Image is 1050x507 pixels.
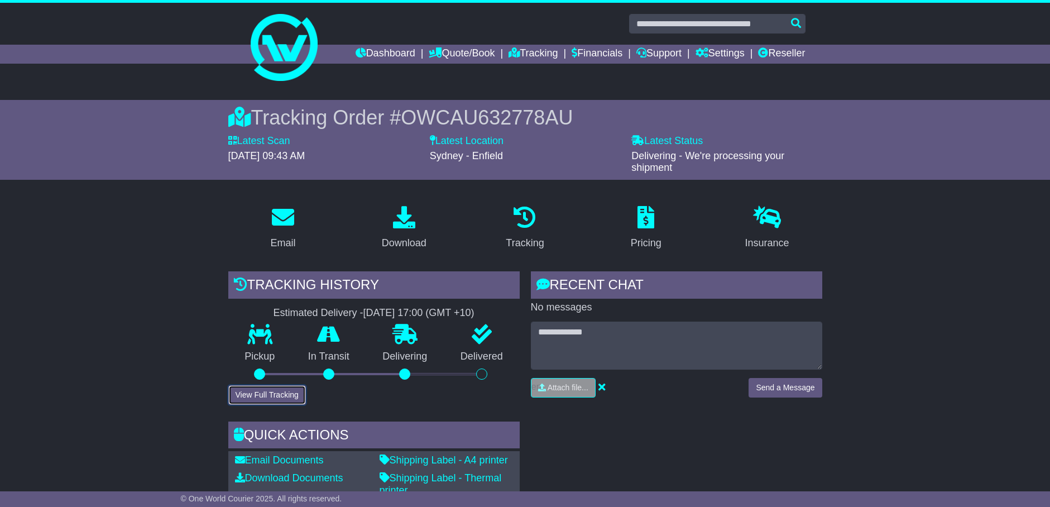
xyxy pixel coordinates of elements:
a: Email Documents [235,455,324,466]
p: Pickup [228,351,292,363]
a: Shipping Label - Thermal printer [380,472,502,496]
a: Insurance [738,202,797,255]
a: Tracking [509,45,558,64]
label: Latest Status [631,135,703,147]
div: Quick Actions [228,422,520,452]
div: Estimated Delivery - [228,307,520,319]
div: Tracking [506,236,544,251]
a: Financials [572,45,622,64]
div: RECENT CHAT [531,271,822,302]
a: Reseller [758,45,805,64]
p: In Transit [291,351,366,363]
a: Tracking [498,202,551,255]
a: Download Documents [235,472,343,484]
span: [DATE] 09:43 AM [228,150,305,161]
button: View Full Tracking [228,385,306,405]
label: Latest Location [430,135,504,147]
div: Tracking Order # [228,106,822,130]
div: Pricing [631,236,661,251]
a: Pricing [624,202,669,255]
span: Delivering - We're processing your shipment [631,150,784,174]
a: Quote/Book [429,45,495,64]
div: Email [270,236,295,251]
span: OWCAU632778AU [401,106,573,129]
div: [DATE] 17:00 (GMT +10) [363,307,474,319]
a: Shipping Label - A4 printer [380,455,508,466]
a: Email [263,202,303,255]
p: Delivered [444,351,520,363]
p: No messages [531,302,822,314]
a: Support [636,45,682,64]
a: Download [375,202,434,255]
button: Send a Message [749,378,822,398]
p: Delivering [366,351,444,363]
a: Dashboard [356,45,415,64]
div: Insurance [745,236,789,251]
span: Sydney - Enfield [430,150,503,161]
a: Settings [696,45,745,64]
div: Download [382,236,426,251]
span: © One World Courier 2025. All rights reserved. [181,494,342,503]
div: Tracking history [228,271,520,302]
label: Latest Scan [228,135,290,147]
